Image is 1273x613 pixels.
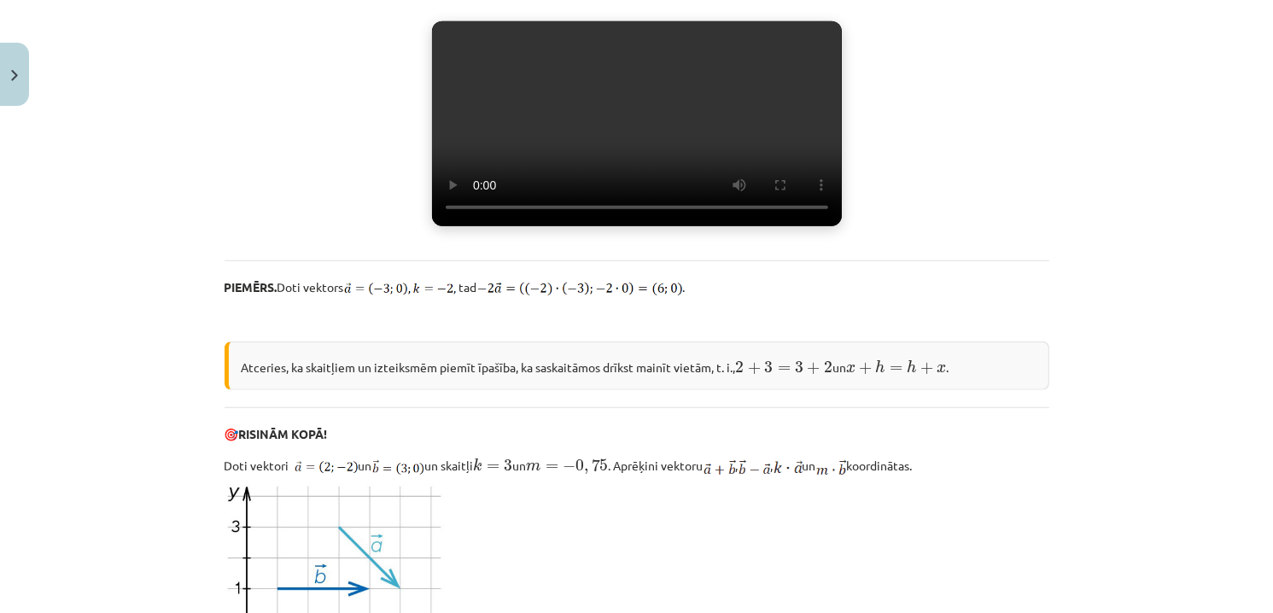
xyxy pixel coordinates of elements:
[748,362,761,374] span: +
[846,365,855,373] span: x
[225,342,1049,390] div: Atceries, ka skaitļiem un izteiksmēm piemīt īpašība, ka saskaitāmos drīkst mainīt vietām, t. i., ...
[225,278,1049,296] p: Doti vektors tad .
[920,362,933,374] span: +
[225,425,1049,443] p: 🎯
[876,360,885,373] span: h
[563,460,575,472] span: −
[824,361,832,373] span: 2
[907,360,916,373] span: h
[225,279,277,295] b: PIEMĒRS.
[807,362,820,374] span: +
[225,453,1049,475] p: Doti vektori un un skaitļi un . Aprēķini vektoru , , un koordinātas.
[474,458,482,471] span: k
[239,426,328,441] b: RISINĀM KOPĀ!
[546,464,558,470] span: =
[859,362,872,374] span: +
[795,361,803,373] span: 3
[504,459,512,471] span: 3
[890,365,902,372] span: =
[937,365,946,373] span: x
[575,459,584,471] span: 0
[584,465,588,474] span: ,
[764,361,773,373] span: 3
[11,70,18,81] img: icon-close-lesson-0947bae3869378f0d4975bcd49f059093ad1ed9edebbc8119c70593378902aed.svg
[592,458,609,471] span: 75
[487,464,499,470] span: =
[778,365,791,372] span: =
[736,361,745,373] span: 2
[432,21,842,226] video: Jūsu pārlūkprogramma neatbalsta video atskaņošanu.
[526,463,540,471] span: m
